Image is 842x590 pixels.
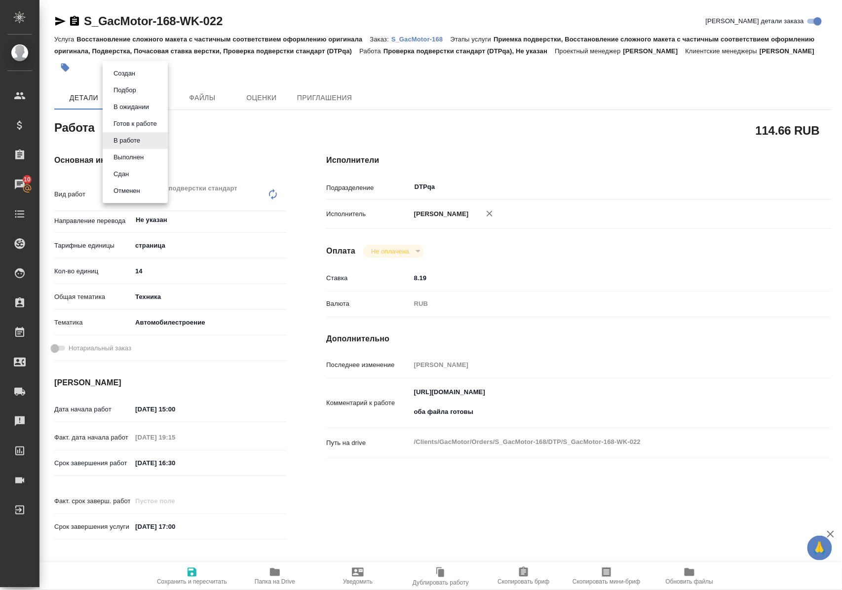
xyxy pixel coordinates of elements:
[111,135,143,146] button: В работе
[111,102,152,112] button: В ожидании
[111,185,143,196] button: Отменен
[111,152,147,163] button: Выполнен
[111,118,160,129] button: Готов к работе
[111,85,139,96] button: Подбор
[111,169,132,180] button: Сдан
[111,68,138,79] button: Создан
